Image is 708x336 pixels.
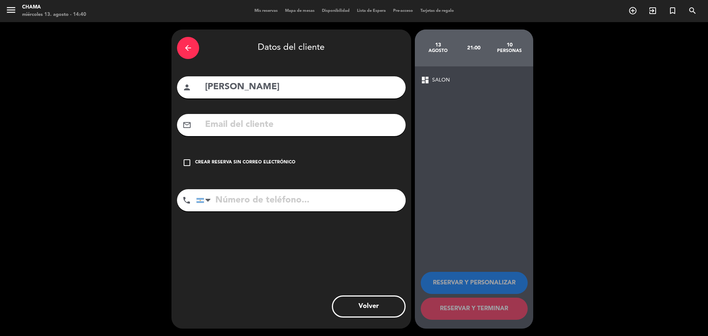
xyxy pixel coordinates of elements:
[318,9,353,13] span: Disponibilidad
[668,6,677,15] i: turned_in_not
[421,272,528,294] button: RESERVAR Y PERSONALIZAR
[204,80,400,95] input: Nombre del cliente
[195,159,295,166] div: Crear reserva sin correo electrónico
[417,9,458,13] span: Tarjetas de regalo
[183,158,191,167] i: check_box_outline_blank
[421,76,430,84] span: dashboard
[281,9,318,13] span: Mapa de mesas
[420,48,456,54] div: agosto
[432,76,450,84] span: SALON
[204,117,400,132] input: Email del cliente
[6,4,17,15] i: menu
[389,9,417,13] span: Pre-acceso
[456,35,492,61] div: 21:00
[492,42,527,48] div: 10
[251,9,281,13] span: Mis reservas
[196,189,406,211] input: Número de teléfono...
[332,295,406,318] button: Volver
[648,6,657,15] i: exit_to_app
[197,190,214,211] div: Argentina: +54
[22,4,86,11] div: CHAMA
[182,196,191,205] i: phone
[421,298,528,320] button: RESERVAR Y TERMINAR
[628,6,637,15] i: add_circle_outline
[492,48,527,54] div: personas
[353,9,389,13] span: Lista de Espera
[184,44,192,52] i: arrow_back
[22,11,86,18] div: miércoles 13. agosto - 14:40
[420,42,456,48] div: 13
[177,35,406,61] div: Datos del cliente
[6,4,17,18] button: menu
[688,6,697,15] i: search
[183,83,191,92] i: person
[183,121,191,129] i: mail_outline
